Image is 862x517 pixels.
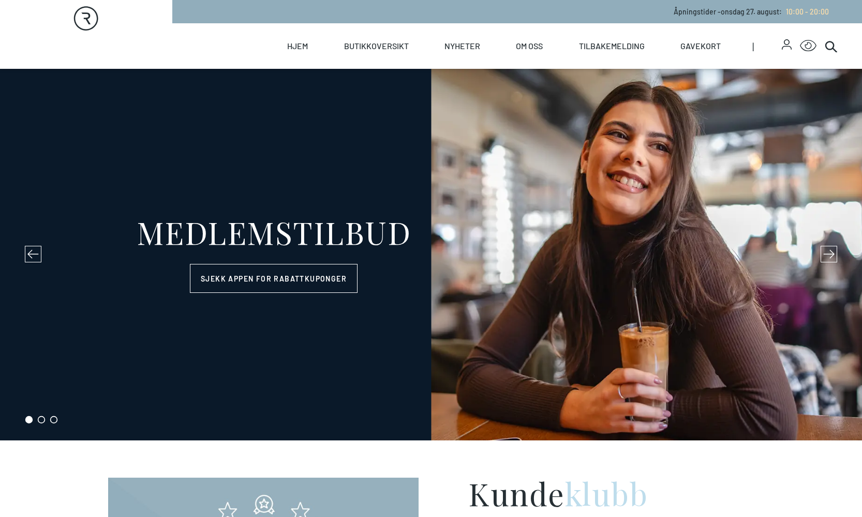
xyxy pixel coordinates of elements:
a: Butikkoversikt [344,23,409,69]
a: Nyheter [444,23,480,69]
a: Gavekort [680,23,721,69]
p: Åpningstider - onsdag 27. august : [674,6,829,17]
a: Tilbakemelding [579,23,645,69]
button: Open Accessibility Menu [800,38,816,54]
a: 10:00 - 20:00 [782,7,829,16]
span: 10:00 - 20:00 [786,7,829,16]
span: | [752,23,781,69]
a: Sjekk appen for rabattkuponger [190,264,358,293]
a: Hjem [287,23,308,69]
h2: Kunde [468,478,754,509]
span: klubb [565,472,648,514]
a: Om oss [516,23,543,69]
div: MEDLEMSTILBUD [137,216,411,247]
